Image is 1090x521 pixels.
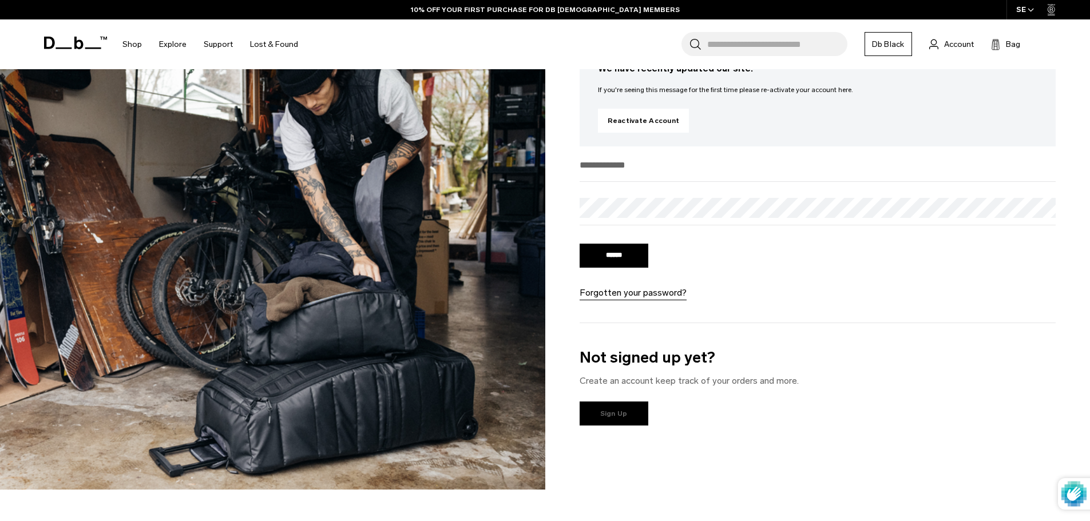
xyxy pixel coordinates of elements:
[929,37,974,51] a: Account
[411,5,680,15] a: 10% OFF YOUR FIRST PURCHASE FOR DB [DEMOGRAPHIC_DATA] MEMBERS
[580,374,1056,388] p: Create an account keep track of your orders and more.
[122,24,142,65] a: Shop
[250,24,298,65] a: Lost & Found
[944,38,974,50] span: Account
[580,401,648,425] a: Sign Up
[991,37,1020,51] button: Bag
[159,24,187,65] a: Explore
[865,32,912,56] a: Db Black
[598,109,689,133] a: Reactivate Account
[580,286,687,300] a: Forgotten your password?
[204,24,233,65] a: Support
[114,19,307,69] nav: Main Navigation
[580,346,1056,369] h3: Not signed up yet?
[598,85,1038,95] p: If you're seeing this message for the first time please re-activate your account here.
[1061,478,1087,510] img: Protected by hCaptcha
[1006,38,1020,50] span: Bag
